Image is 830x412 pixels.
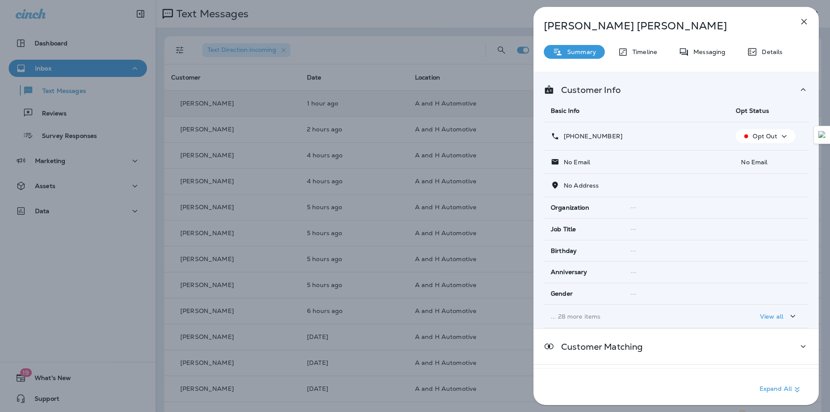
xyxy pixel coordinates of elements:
[551,313,722,320] p: ... 28 more items
[760,313,783,320] p: View all
[818,131,826,139] img: Detect Auto
[689,48,725,55] p: Messaging
[736,159,801,166] p: No Email
[757,48,782,55] p: Details
[551,247,577,255] span: Birthday
[554,86,621,93] p: Customer Info
[630,290,636,298] span: --
[630,268,636,276] span: --
[757,308,801,324] button: View all
[630,225,636,233] span: --
[554,343,643,350] p: Customer Matching
[628,48,657,55] p: Timeline
[630,204,636,211] span: --
[559,182,599,189] p: No Address
[551,226,576,233] span: Job Title
[563,48,596,55] p: Summary
[559,133,622,140] p: [PHONE_NUMBER]
[760,384,802,395] p: Expand All
[756,382,806,397] button: Expand All
[559,159,590,166] p: No Email
[630,247,636,255] span: --
[551,204,589,211] span: Organization
[551,290,573,297] span: Gender
[551,268,587,276] span: Anniversary
[753,133,777,140] p: Opt Out
[544,20,780,32] p: [PERSON_NAME] [PERSON_NAME]
[736,107,769,115] span: Opt Status
[551,107,579,115] span: Basic Info
[736,129,795,143] button: Opt Out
